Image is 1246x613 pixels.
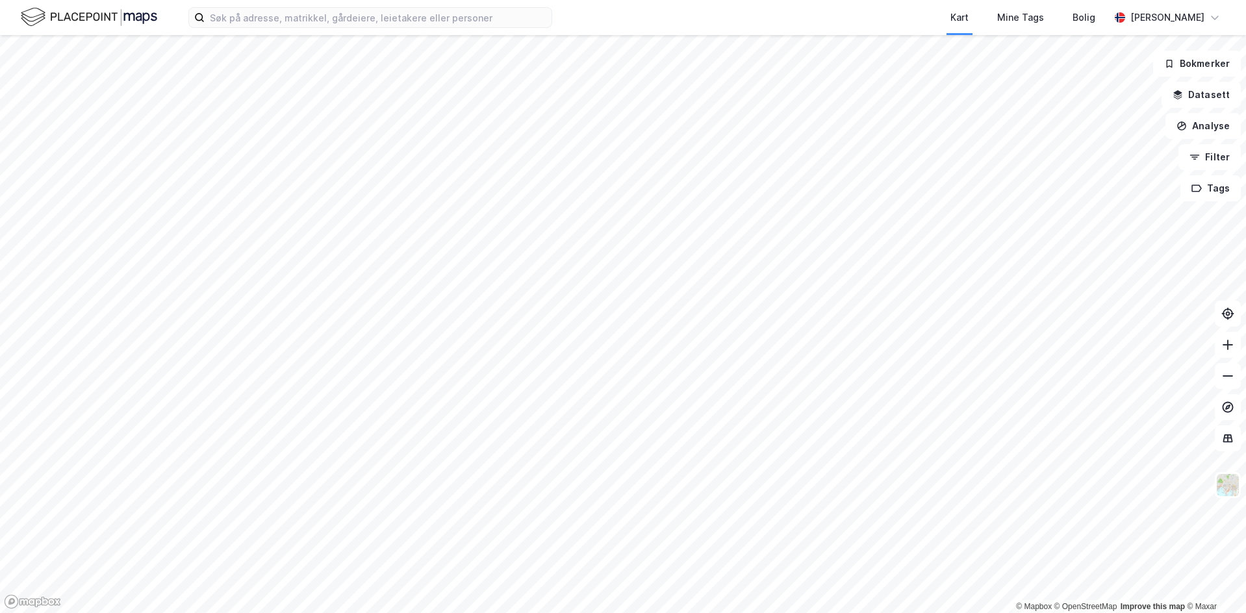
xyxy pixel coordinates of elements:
[1130,10,1204,25] div: [PERSON_NAME]
[1181,551,1246,613] iframe: Chat Widget
[950,10,969,25] div: Kart
[1162,82,1241,108] button: Datasett
[1054,602,1117,611] a: OpenStreetMap
[1073,10,1095,25] div: Bolig
[1016,602,1052,611] a: Mapbox
[997,10,1044,25] div: Mine Tags
[1153,51,1241,77] button: Bokmerker
[205,8,552,27] input: Søk på adresse, matrikkel, gårdeiere, leietakere eller personer
[1178,144,1241,170] button: Filter
[1180,175,1241,201] button: Tags
[4,594,61,609] a: Mapbox homepage
[1165,113,1241,139] button: Analyse
[1121,602,1185,611] a: Improve this map
[1215,473,1240,497] img: Z
[21,6,157,29] img: logo.f888ab2527a4732fd821a326f86c7f29.svg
